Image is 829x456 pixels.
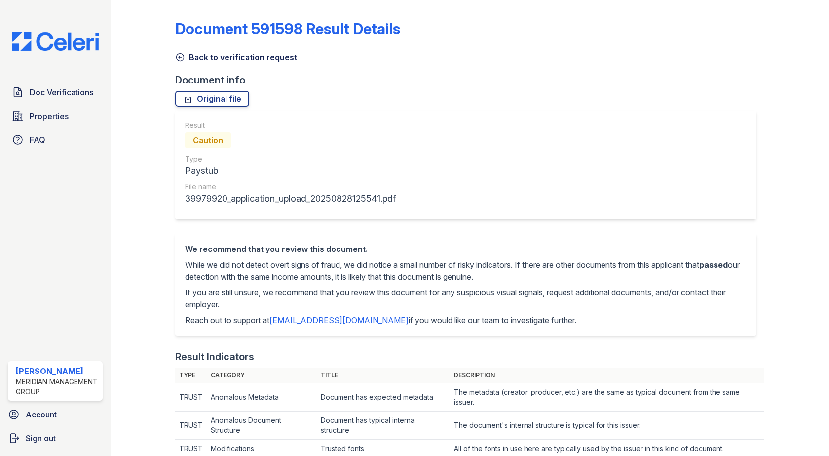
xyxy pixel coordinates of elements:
div: File name [185,182,396,192]
div: Meridian Management Group [16,377,99,397]
th: Description [450,368,764,383]
a: Document 591598 Result Details [175,20,400,38]
td: Anomalous Metadata [207,383,316,412]
div: Document info [175,73,764,87]
p: Reach out to support at if you would like our team to investigate further. [185,314,746,326]
img: CE_Logo_Blue-a8612792a0a2168367f1c8372b55b34899dd931a85d93a1a3d3e32e68fde9ad4.png [4,32,107,51]
a: [EMAIL_ADDRESS][DOMAIN_NAME] [269,315,409,325]
td: The document's internal structure is typical for this issuer. [450,412,764,440]
a: Doc Verifications [8,83,103,102]
span: passed [699,260,728,270]
td: Anomalous Document Structure [207,412,316,440]
span: Sign out [26,432,56,444]
a: Original file [175,91,249,107]
div: Caution [185,132,231,148]
div: Result Indicators [175,350,254,364]
td: Document has expected metadata [317,383,450,412]
td: The metadata (creator, producer, etc.) are the same as typical document from the same issuer. [450,383,764,412]
div: Type [185,154,396,164]
span: Account [26,409,57,420]
div: Result [185,121,396,130]
span: FAQ [30,134,45,146]
a: Back to verification request [175,51,297,63]
span: Properties [30,110,69,122]
div: We recommend that you review this document. [185,243,746,255]
div: [PERSON_NAME] [16,365,99,377]
td: TRUST [175,412,207,440]
th: Title [317,368,450,383]
p: If you are still unsure, we recommend that you review this document for any suspicious visual sig... [185,287,746,310]
td: TRUST [175,383,207,412]
th: Type [175,368,207,383]
div: Paystub [185,164,396,178]
a: FAQ [8,130,103,150]
a: Account [4,405,107,424]
td: Document has typical internal structure [317,412,450,440]
div: 39979920_application_upload_20250828125541.pdf [185,192,396,206]
a: Properties [8,106,103,126]
p: While we did not detect overt signs of fraud, we did notice a small number of risky indicators. I... [185,259,746,283]
a: Sign out [4,428,107,448]
span: Doc Verifications [30,86,93,98]
th: Category [207,368,316,383]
